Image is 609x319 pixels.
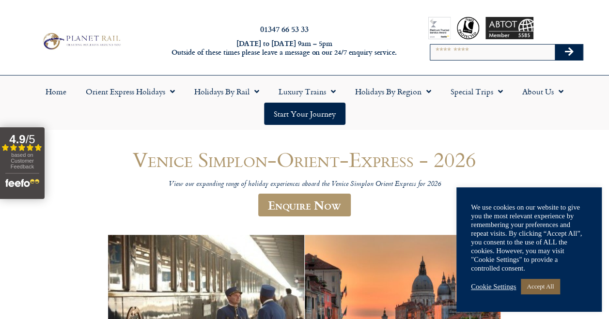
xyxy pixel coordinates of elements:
h6: [DATE] to [DATE] 9am – 5pm Outside of these times please leave a message on our 24/7 enquiry serv... [165,39,404,57]
a: Orient Express Holidays [76,80,185,103]
h1: Venice Simplon-Orient-Express - 2026 [72,148,537,171]
a: Holidays by Rail [185,80,269,103]
img: Planet Rail Train Holidays Logo [40,31,123,51]
a: Home [36,80,76,103]
a: Start your Journey [264,103,345,125]
a: Luxury Trains [269,80,345,103]
p: View our expanding range of holiday experiences aboard the Venice Simplon Orient Express for 2026 [72,180,537,189]
a: About Us [513,80,573,103]
div: We use cookies on our website to give you the most relevant experience by remembering your prefer... [471,203,587,273]
a: Enquire Now [258,194,351,216]
a: Cookie Settings [471,282,516,291]
a: Accept All [521,279,560,294]
a: 01347 66 53 33 [260,23,309,34]
a: Holidays by Region [345,80,441,103]
a: Special Trips [441,80,513,103]
nav: Menu [5,80,604,125]
button: Search [555,45,583,60]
